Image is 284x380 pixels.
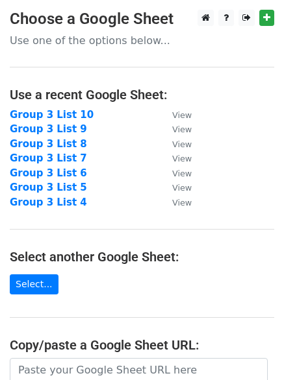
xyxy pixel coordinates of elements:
small: View [172,125,192,134]
h3: Choose a Google Sheet [10,10,274,29]
a: View [159,138,192,150]
p: Use one of the options below... [10,34,274,47]
a: Group 3 List 6 [10,167,87,179]
a: Group 3 List 7 [10,152,87,164]
small: View [172,198,192,208]
small: View [172,110,192,120]
a: Group 3 List 8 [10,138,87,150]
small: View [172,139,192,149]
a: View [159,123,192,135]
a: Group 3 List 10 [10,109,94,121]
a: Select... [10,274,58,294]
a: Group 3 List 4 [10,196,87,208]
small: View [172,169,192,178]
a: View [159,167,192,179]
a: Group 3 List 9 [10,123,87,135]
a: View [159,109,192,121]
a: View [159,196,192,208]
small: View [172,154,192,163]
h4: Copy/paste a Google Sheet URL: [10,337,274,353]
h4: Use a recent Google Sheet: [10,87,274,102]
small: View [172,183,192,193]
a: View [159,152,192,164]
a: View [159,182,192,193]
a: Group 3 List 5 [10,182,87,193]
h4: Select another Google Sheet: [10,249,274,265]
